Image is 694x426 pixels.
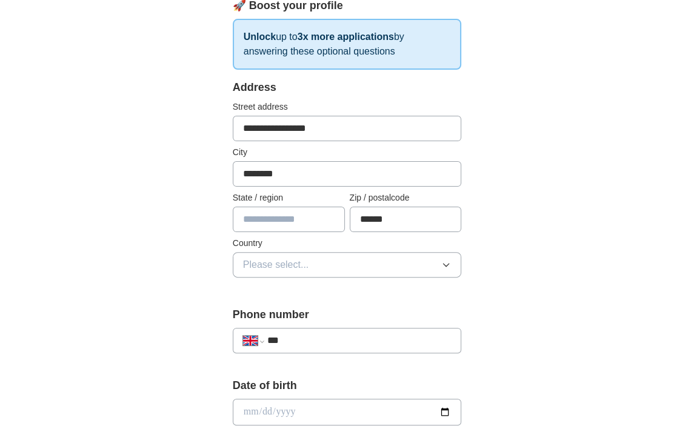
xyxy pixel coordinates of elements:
label: City [233,146,462,159]
label: Date of birth [233,378,462,394]
label: Zip / postalcode [350,191,462,204]
button: Please select... [233,252,462,278]
strong: Unlock [244,32,276,42]
span: Please select... [243,258,309,272]
p: up to by answering these optional questions [233,19,462,70]
div: Address [233,79,462,96]
label: State / region [233,191,345,204]
label: Country [233,237,462,250]
label: Street address [233,101,462,113]
label: Phone number [233,307,462,323]
strong: 3x more applications [298,32,394,42]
